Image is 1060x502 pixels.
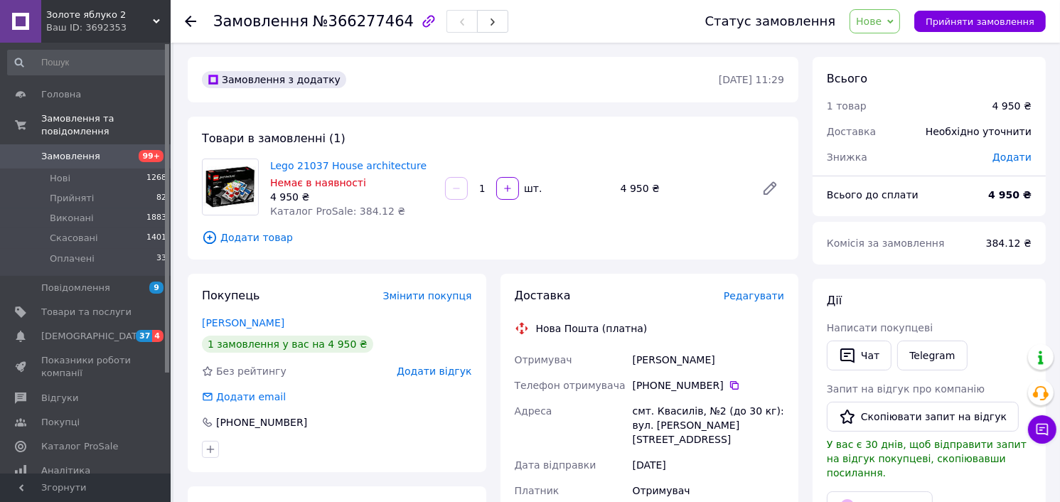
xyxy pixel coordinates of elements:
[988,189,1032,201] b: 4 950 ₴
[50,232,98,245] span: Скасовані
[897,341,967,370] a: Telegram
[719,74,784,85] time: [DATE] 11:29
[270,160,427,171] a: Lego 21037 House architecture
[515,380,626,391] span: Телефон отримувача
[515,459,596,471] span: Дата відправки
[827,72,867,85] span: Всього
[156,252,166,265] span: 33
[397,365,471,377] span: Додати відгук
[50,252,95,265] span: Оплачені
[50,192,94,205] span: Прийняті
[270,205,405,217] span: Каталог ProSale: 384.12 ₴
[202,289,260,302] span: Покупець
[149,282,164,294] span: 9
[46,21,171,34] div: Ваш ID: 3692353
[50,212,94,225] span: Виконані
[185,14,196,28] div: Повернутися назад
[7,50,168,75] input: Пошук
[630,347,787,373] div: [PERSON_NAME]
[202,230,784,245] span: Додати товар
[41,88,81,101] span: Головна
[41,464,90,477] span: Аналітика
[532,321,651,336] div: Нова Пошта (платна)
[630,398,787,452] div: смт. Квасилів, №2 (до 30 кг): вул. [PERSON_NAME][STREET_ADDRESS]
[41,112,171,138] span: Замовлення та повідомлення
[156,192,166,205] span: 82
[41,330,146,343] span: [DEMOGRAPHIC_DATA]
[633,378,784,392] div: [PHONE_NUMBER]
[41,416,80,429] span: Покупці
[827,237,945,249] span: Комісія за замовлення
[313,13,414,30] span: №366277464
[827,341,892,370] button: Чат
[827,189,919,201] span: Всього до сплати
[41,306,132,319] span: Товари та послуги
[200,390,287,404] div: Додати email
[202,71,346,88] div: Замовлення з додатку
[515,485,560,496] span: Платник
[50,172,70,185] span: Нові
[986,237,1032,249] span: 384.12 ₴
[515,405,552,417] span: Адреса
[152,330,164,342] span: 4
[41,392,78,405] span: Відгуки
[827,402,1019,432] button: Скопіювати запит на відгук
[992,99,1032,113] div: 4 950 ₴
[203,166,258,208] img: Lego 21037 House architecture
[914,11,1046,32] button: Прийняти замовлення
[926,16,1034,27] span: Прийняти замовлення
[1028,415,1056,444] button: Чат з покупцем
[615,178,750,198] div: 4 950 ₴
[270,177,366,188] span: Немає в наявності
[705,14,836,28] div: Статус замовлення
[827,383,985,395] span: Запит на відгук про компанію
[520,181,543,196] div: шт.
[856,16,882,27] span: Нове
[46,9,153,21] span: Золоте яблуко 2
[827,439,1027,479] span: У вас є 30 днів, щоб відправити запит на відгук покупцеві, скопіювавши посилання.
[41,282,110,294] span: Повідомлення
[215,415,309,429] div: [PHONE_NUMBER]
[41,354,132,380] span: Показники роботи компанії
[270,190,434,204] div: 4 950 ₴
[827,294,842,307] span: Дії
[724,290,784,301] span: Редагувати
[992,151,1032,163] span: Додати
[515,354,572,365] span: Отримувач
[917,116,1040,147] div: Необхідно уточнити
[215,390,287,404] div: Додати email
[41,440,118,453] span: Каталог ProSale
[41,150,100,163] span: Замовлення
[515,289,571,302] span: Доставка
[136,330,152,342] span: 37
[202,317,284,329] a: [PERSON_NAME]
[213,13,309,30] span: Замовлення
[630,452,787,478] div: [DATE]
[202,132,346,145] span: Товари в замовленні (1)
[216,365,287,377] span: Без рейтингу
[383,290,472,301] span: Змінити покупця
[146,212,166,225] span: 1883
[202,336,373,353] div: 1 замовлення у вас на 4 950 ₴
[139,150,164,162] span: 99+
[827,100,867,112] span: 1 товар
[827,322,933,333] span: Написати покупцеві
[827,151,867,163] span: Знижка
[146,172,166,185] span: 1268
[827,126,876,137] span: Доставка
[756,174,784,203] a: Редагувати
[146,232,166,245] span: 1401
